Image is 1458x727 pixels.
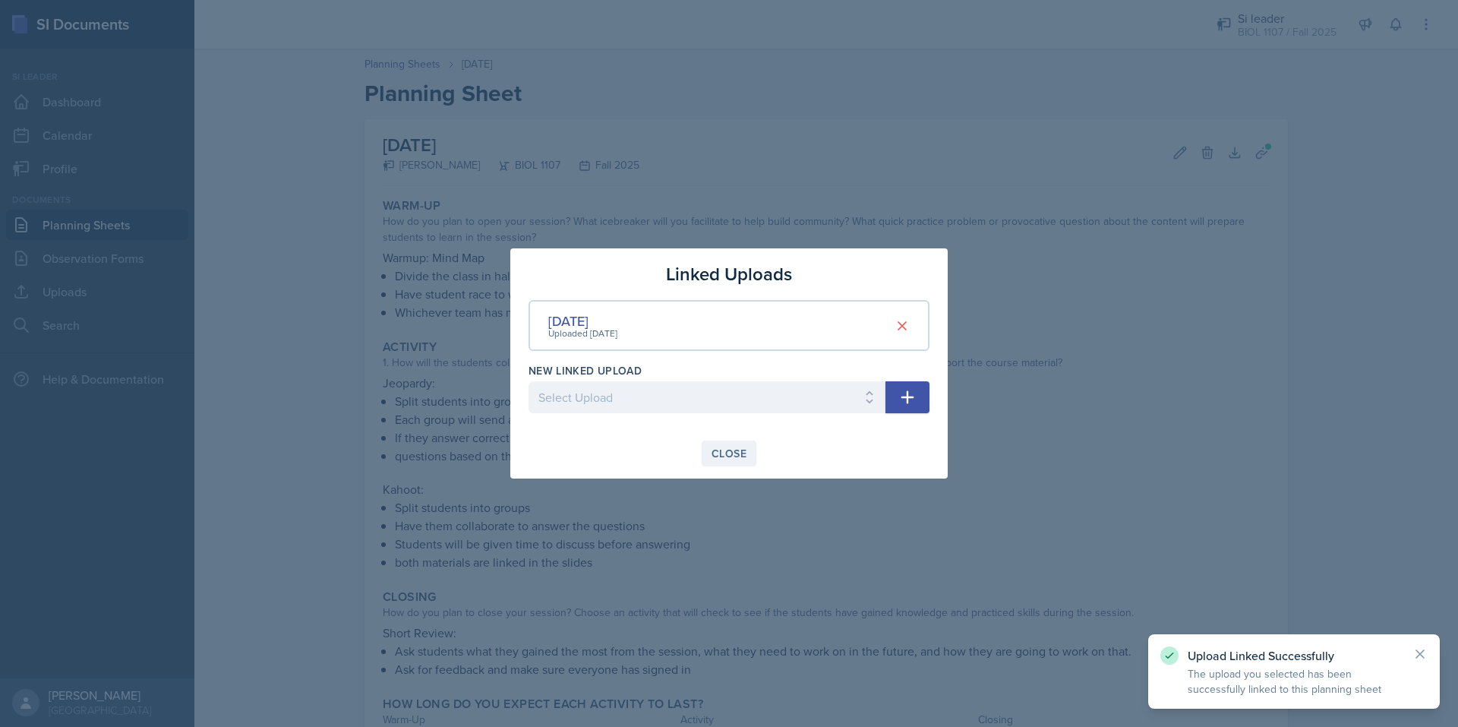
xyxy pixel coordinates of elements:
[666,261,792,288] h3: Linked Uploads
[548,311,617,331] div: [DATE]
[548,327,617,340] div: Uploaded [DATE]
[712,447,746,460] div: Close
[1188,666,1400,697] p: The upload you selected has been successfully linked to this planning sheet
[702,441,756,466] button: Close
[1188,648,1400,663] p: Upload Linked Successfully
[529,363,642,378] label: New Linked Upload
